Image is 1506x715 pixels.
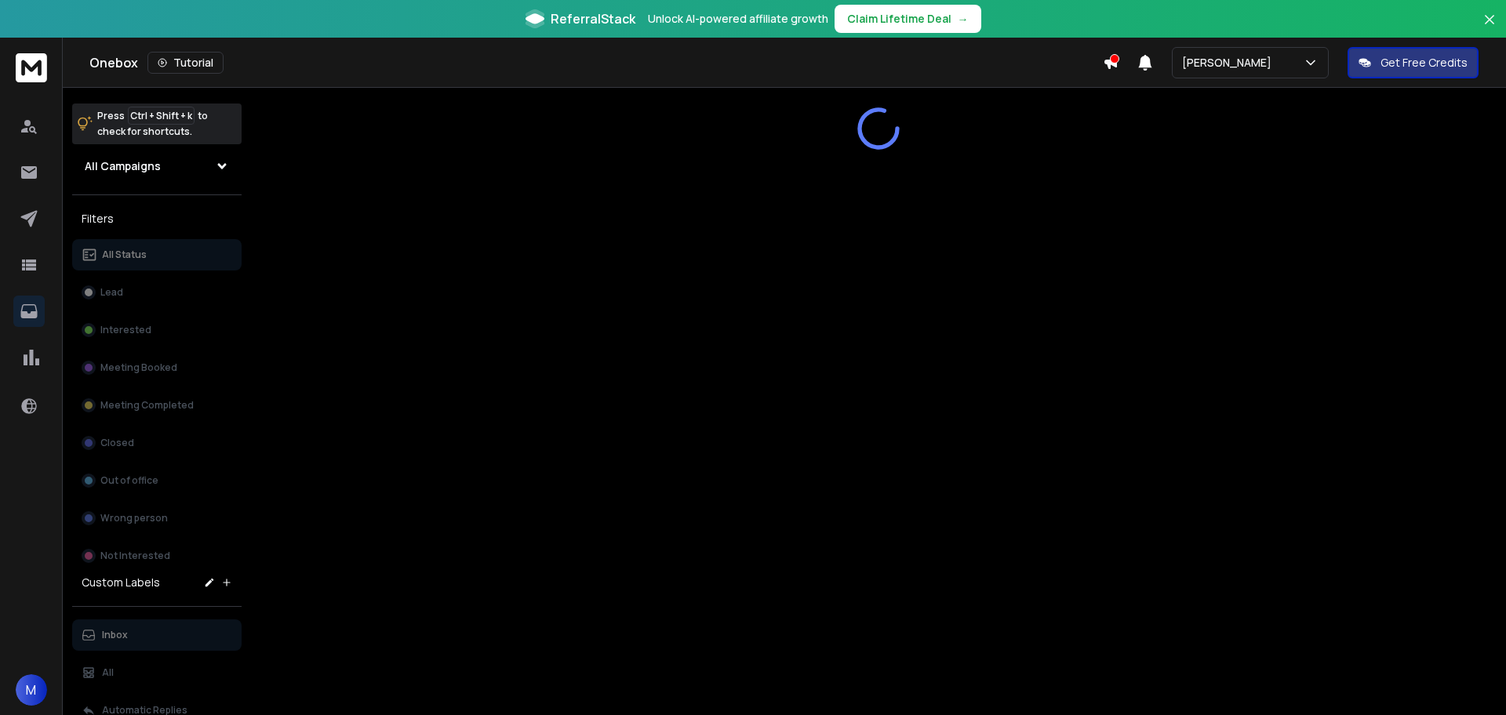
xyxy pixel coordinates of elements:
span: ReferralStack [551,9,635,28]
button: Claim Lifetime Deal→ [835,5,981,33]
button: M [16,674,47,706]
p: Unlock AI-powered affiliate growth [648,11,828,27]
p: Get Free Credits [1380,55,1468,71]
button: Close banner [1479,9,1500,47]
button: Tutorial [147,52,224,74]
p: Press to check for shortcuts. [97,108,208,140]
button: All Campaigns [72,151,242,182]
div: Onebox [89,52,1103,74]
span: Ctrl + Shift + k [128,107,195,125]
span: → [958,11,969,27]
h3: Filters [72,208,242,230]
button: Get Free Credits [1348,47,1479,78]
h3: Custom Labels [82,575,160,590]
p: [PERSON_NAME] [1182,55,1278,71]
h1: All Campaigns [85,158,161,174]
